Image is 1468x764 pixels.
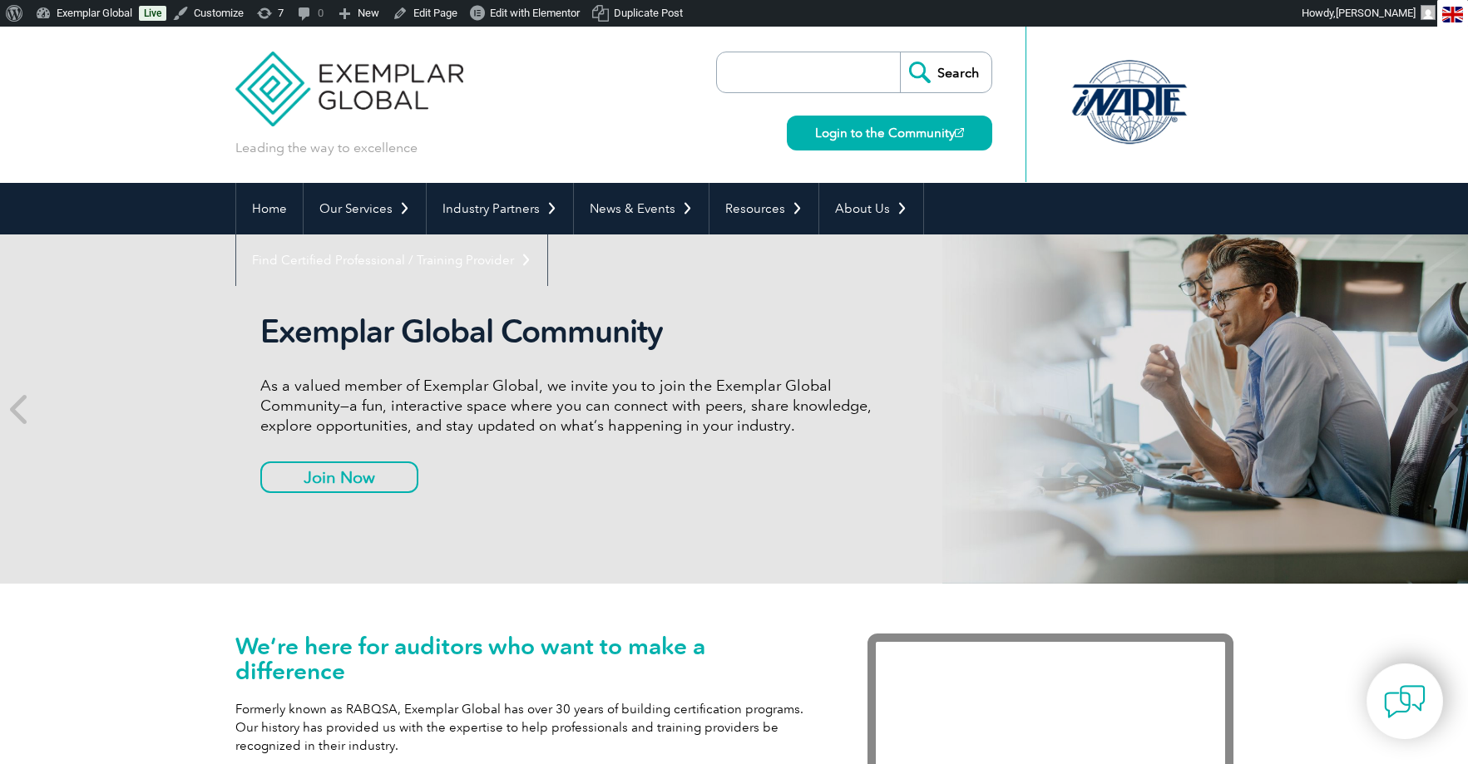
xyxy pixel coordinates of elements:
[260,461,418,493] a: Join Now
[1442,7,1463,22] img: en
[427,183,573,234] a: Industry Partners
[139,6,166,21] a: Live
[900,52,991,92] input: Search
[1336,7,1416,19] span: [PERSON_NAME]
[955,128,964,137] img: open_square.png
[1384,681,1426,722] img: contact-chat.png
[490,7,580,19] span: Edit with Elementor
[236,183,303,234] a: Home
[787,116,992,150] a: Login to the Community
[235,633,818,683] h1: We’re here for auditors who want to make a difference
[574,183,709,234] a: News & Events
[236,234,547,286] a: Find Certified Professional / Training Provider
[235,139,418,157] p: Leading the way to excellence
[260,313,884,351] h2: Exemplar Global Community
[304,183,426,234] a: Our Services
[709,183,818,234] a: Resources
[260,376,884,436] p: As a valued member of Exemplar Global, we invite you to join the Exemplar Global Community—a fun,...
[819,183,923,234] a: About Us
[235,700,818,755] p: Formerly known as RABQSA, Exemplar Global has over 30 years of building certification programs. O...
[235,27,464,126] img: Exemplar Global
